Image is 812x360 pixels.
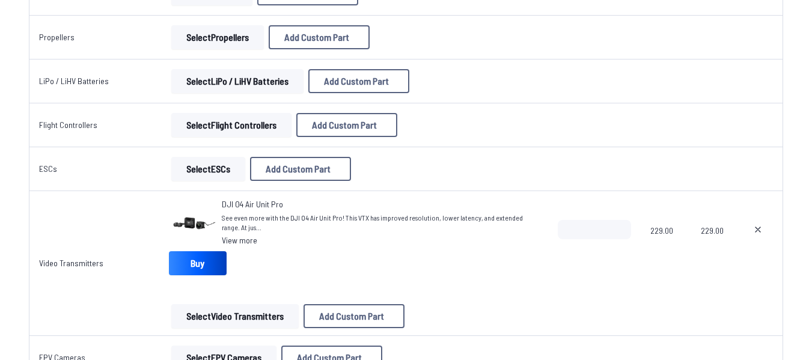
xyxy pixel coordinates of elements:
[169,69,306,93] a: SelectLiPo / LiHV Batteries
[319,311,384,321] span: Add Custom Part
[39,163,57,174] a: ESCs
[169,198,217,246] img: image
[269,25,370,49] button: Add Custom Part
[39,76,109,86] a: LiPo / LiHV Batteries
[169,25,266,49] a: SelectPropellers
[39,258,103,268] a: Video Transmitters
[171,25,264,49] button: SelectPropellers
[701,220,724,278] span: 229.00
[171,304,299,328] button: SelectVideo Transmitters
[324,76,389,86] span: Add Custom Part
[308,69,409,93] button: Add Custom Part
[222,199,283,209] span: DJI O4 Air Unit Pro
[169,157,248,181] a: SelectESCs
[650,220,682,278] span: 229.00
[304,304,404,328] button: Add Custom Part
[169,251,227,275] a: Buy
[222,213,539,232] span: See even more with the DJI O4 Air Unit Pro! This VTX has improved resolution, lower latency, and ...
[284,32,349,42] span: Add Custom Part
[171,113,292,137] button: SelectFlight Controllers
[222,234,539,246] a: View more
[169,113,294,137] a: SelectFlight Controllers
[222,198,539,210] a: DJI O4 Air Unit Pro
[171,69,304,93] button: SelectLiPo / LiHV Batteries
[39,32,75,42] a: Propellers
[312,120,377,130] span: Add Custom Part
[250,157,351,181] button: Add Custom Part
[39,120,97,130] a: Flight Controllers
[169,304,301,328] a: SelectVideo Transmitters
[266,164,331,174] span: Add Custom Part
[171,157,245,181] button: SelectESCs
[296,113,397,137] button: Add Custom Part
